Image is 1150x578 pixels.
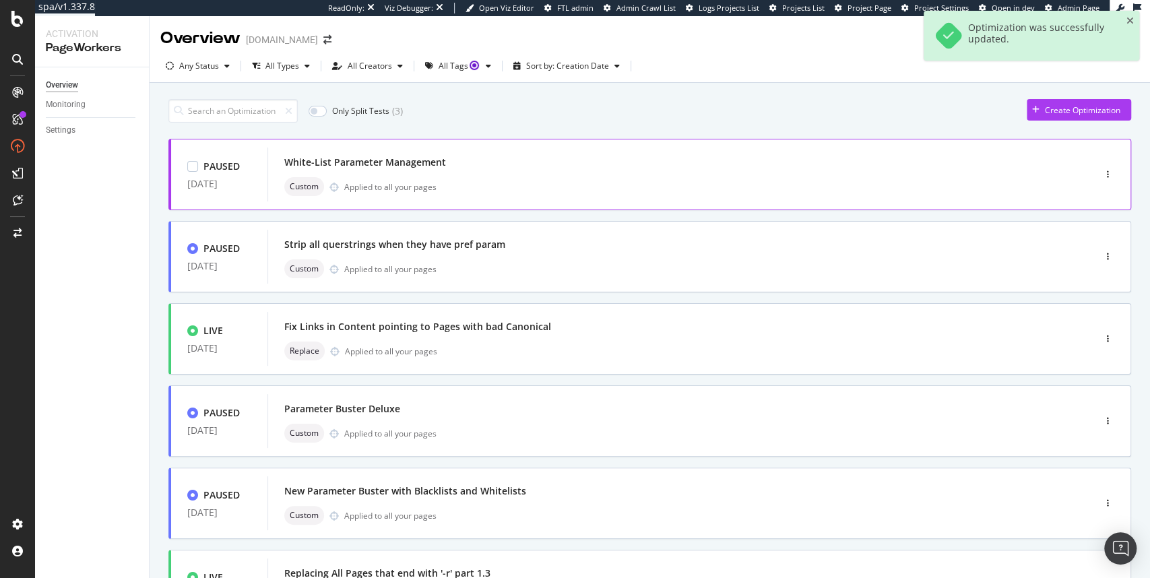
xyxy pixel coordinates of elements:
div: neutral label [284,424,324,443]
div: Settings [46,123,75,137]
span: Admin Crawl List [616,3,676,13]
div: [DATE] [187,179,251,189]
div: neutral label [284,177,324,196]
a: Project Page [835,3,891,13]
span: Admin Page [1058,3,1099,13]
div: neutral label [284,506,324,525]
div: PAUSED [203,160,240,173]
a: Admin Page [1045,3,1099,13]
div: All Tags [439,62,480,70]
div: arrow-right-arrow-left [323,35,331,44]
button: Any Status [160,55,235,77]
div: All Types [265,62,299,70]
div: [DATE] [187,261,251,271]
span: Project Page [848,3,891,13]
span: Custom [290,511,319,519]
div: Overview [46,78,78,92]
button: Sort by: Creation Date [508,55,625,77]
div: Monitoring [46,98,86,112]
div: Applied to all your pages [344,181,437,193]
a: Settings [46,123,139,137]
div: Viz Debugger: [385,3,433,13]
div: PAUSED [203,242,240,255]
div: Overview [160,27,241,50]
div: Strip all querstrings when they have pref param [284,238,505,251]
div: [DATE] [187,425,251,436]
span: Project Settings [914,3,969,13]
span: Open in dev [992,3,1035,13]
div: PageWorkers [46,40,138,56]
div: All Creators [348,62,392,70]
a: Logs Projects List [686,3,759,13]
a: FTL admin [544,3,594,13]
a: Overview [46,78,139,92]
div: Fix Links in Content pointing to Pages with bad Canonical [284,320,551,333]
div: Applied to all your pages [344,428,437,439]
a: Open Viz Editor [466,3,534,13]
div: close toast [1126,16,1134,26]
div: Parameter Buster Deluxe [284,402,400,416]
div: Applied to all your pages [345,346,437,357]
div: ReadOnly: [328,3,364,13]
div: PAUSED [203,406,240,420]
button: All Creators [327,55,408,77]
a: Projects List [769,3,825,13]
div: White-List Parameter Management [284,156,446,169]
span: Replace [290,347,319,355]
div: Activation [46,27,138,40]
a: Admin Crawl List [604,3,676,13]
div: Optimization was successfully updated. [968,22,1115,50]
div: Any Status [179,62,219,70]
div: New Parameter Buster with Blacklists and Whitelists [284,484,526,498]
div: Applied to all your pages [344,510,437,521]
div: Sort by: Creation Date [526,62,609,70]
div: neutral label [284,342,325,360]
span: Custom [290,265,319,273]
input: Search an Optimization [168,99,298,123]
div: [DOMAIN_NAME] [246,33,318,46]
div: PAUSED [203,488,240,502]
div: Tooltip anchor [468,59,480,71]
div: ( 3 ) [392,104,403,118]
div: Applied to all your pages [344,263,437,275]
div: [DATE] [187,507,251,518]
div: neutral label [284,259,324,278]
div: [DATE] [187,343,251,354]
div: Only Split Tests [332,105,389,117]
span: Custom [290,183,319,191]
span: Logs Projects List [699,3,759,13]
span: Open Viz Editor [479,3,534,13]
a: Project Settings [901,3,969,13]
span: Projects List [782,3,825,13]
button: Create Optimization [1027,99,1131,121]
button: All Types [247,55,315,77]
a: Monitoring [46,98,139,112]
button: All TagsTooltip anchor [420,55,497,77]
div: Open Intercom Messenger [1104,532,1137,565]
div: Create Optimization [1045,104,1120,116]
span: FTL admin [557,3,594,13]
div: LIVE [203,324,223,338]
span: Custom [290,429,319,437]
a: Open in dev [979,3,1035,13]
